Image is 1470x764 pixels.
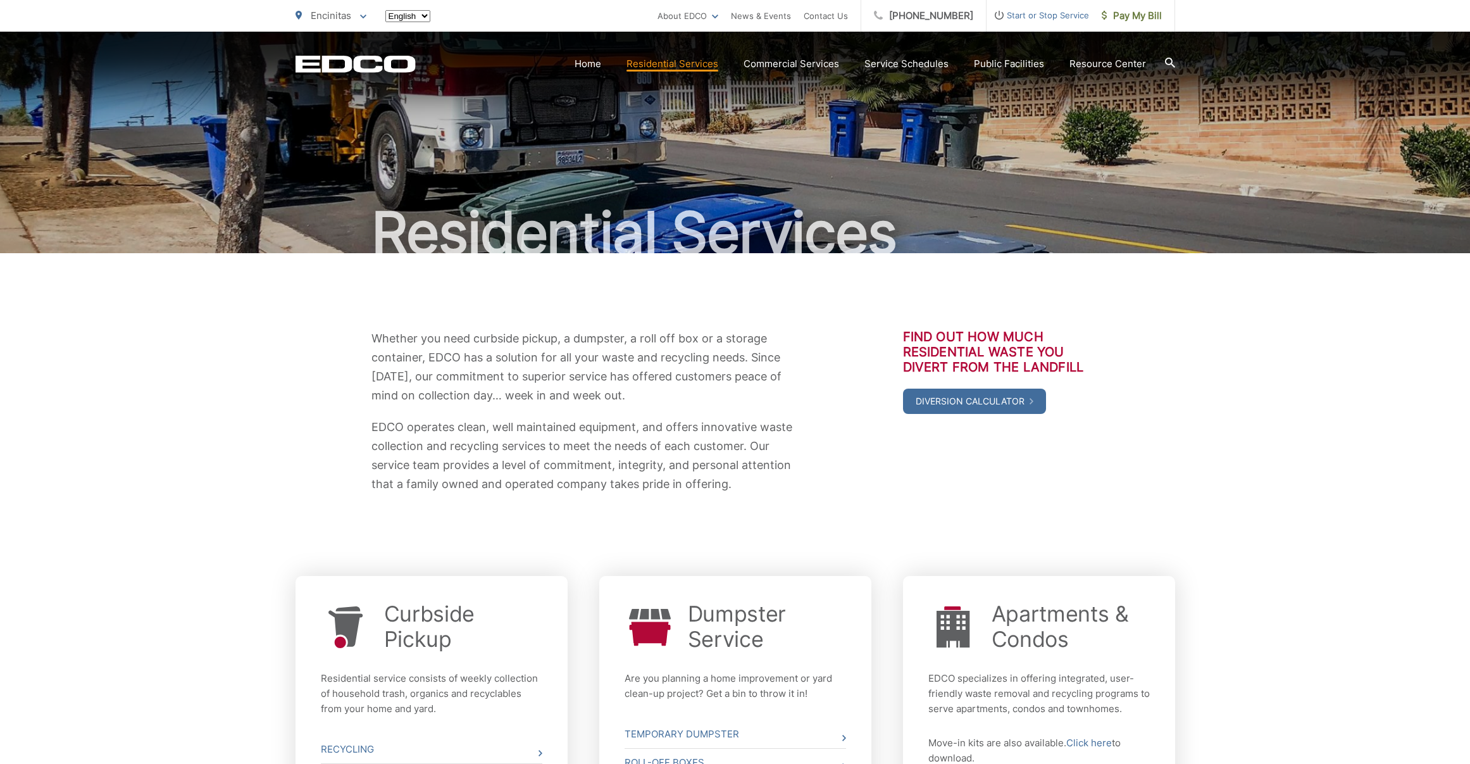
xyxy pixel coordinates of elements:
a: Curbside Pickup [384,601,542,652]
a: Diversion Calculator [903,389,1046,414]
a: Dumpster Service [688,601,846,652]
select: Select a language [385,10,430,22]
a: Resource Center [1069,56,1146,72]
a: Commercial Services [744,56,839,72]
a: Public Facilities [974,56,1044,72]
p: Are you planning a home improvement or yard clean-up project? Get a bin to throw it in! [625,671,846,701]
a: Click here [1066,736,1112,751]
a: Service Schedules [864,56,949,72]
a: Residential Services [626,56,718,72]
p: EDCO operates clean, well maintained equipment, and offers innovative waste collection and recycl... [371,418,795,494]
span: Pay My Bill [1102,8,1162,23]
a: Contact Us [804,8,848,23]
p: Residential service consists of weekly collection of household trash, organics and recyclables fr... [321,671,542,717]
p: EDCO specializes in offering integrated, user-friendly waste removal and recycling programs to se... [928,671,1150,717]
a: News & Events [731,8,791,23]
a: Home [575,56,601,72]
a: EDCD logo. Return to the homepage. [296,55,416,73]
a: About EDCO [657,8,718,23]
a: Apartments & Condos [992,601,1150,652]
p: Whether you need curbside pickup, a dumpster, a roll off box or a storage container, EDCO has a s... [371,329,795,405]
a: Recycling [321,736,542,763]
span: Encinitas [311,9,351,22]
h1: Residential Services [296,201,1175,265]
a: Temporary Dumpster [625,720,846,748]
h3: Find out how much residential waste you divert from the landfill [903,329,1099,375]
